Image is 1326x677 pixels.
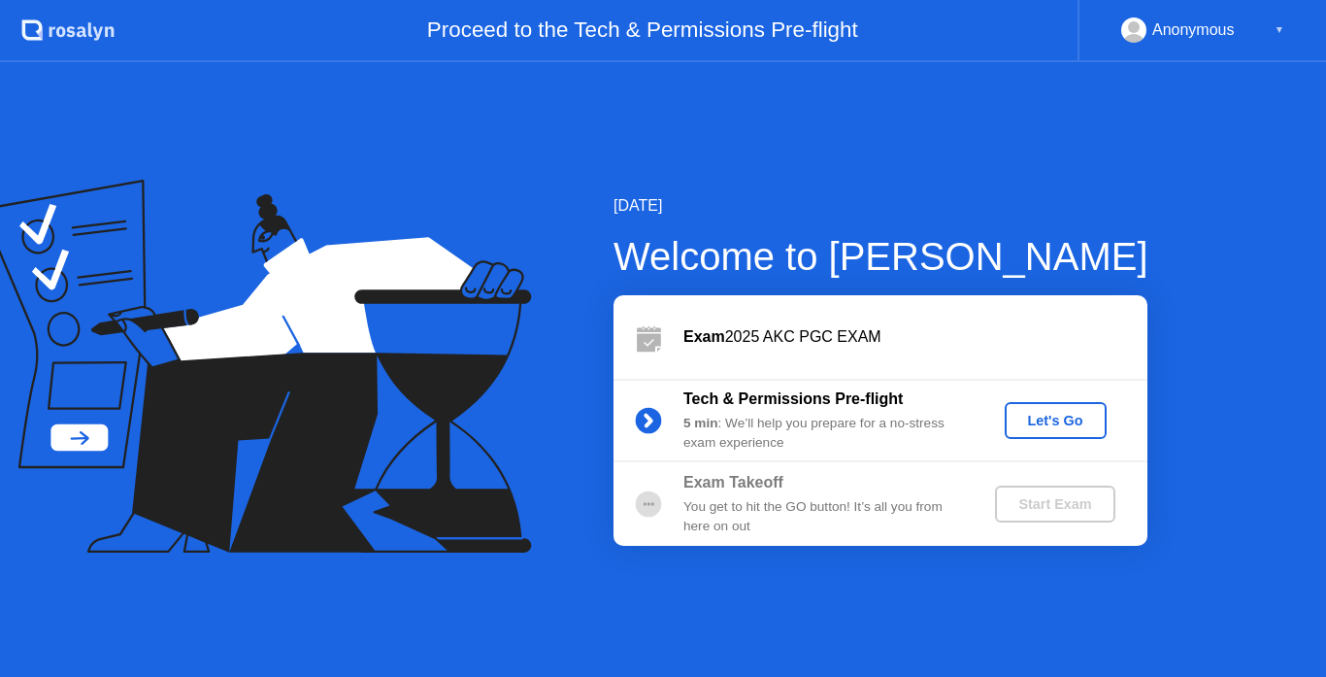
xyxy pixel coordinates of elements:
[613,227,1148,286] div: Welcome to [PERSON_NAME]
[995,486,1114,523] button: Start Exam
[1152,17,1235,43] div: Anonymous
[1005,402,1107,439] button: Let's Go
[683,328,725,345] b: Exam
[683,414,963,454] div: : We’ll help you prepare for a no-stress exam experience
[683,474,783,491] b: Exam Takeoff
[1012,413,1099,428] div: Let's Go
[1275,17,1284,43] div: ▼
[613,194,1148,218] div: [DATE]
[1003,496,1107,512] div: Start Exam
[683,416,718,430] b: 5 min
[683,390,903,407] b: Tech & Permissions Pre-flight
[683,497,963,537] div: You get to hit the GO button! It’s all you from here on out
[683,325,1147,349] div: 2025 AKC PGC EXAM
